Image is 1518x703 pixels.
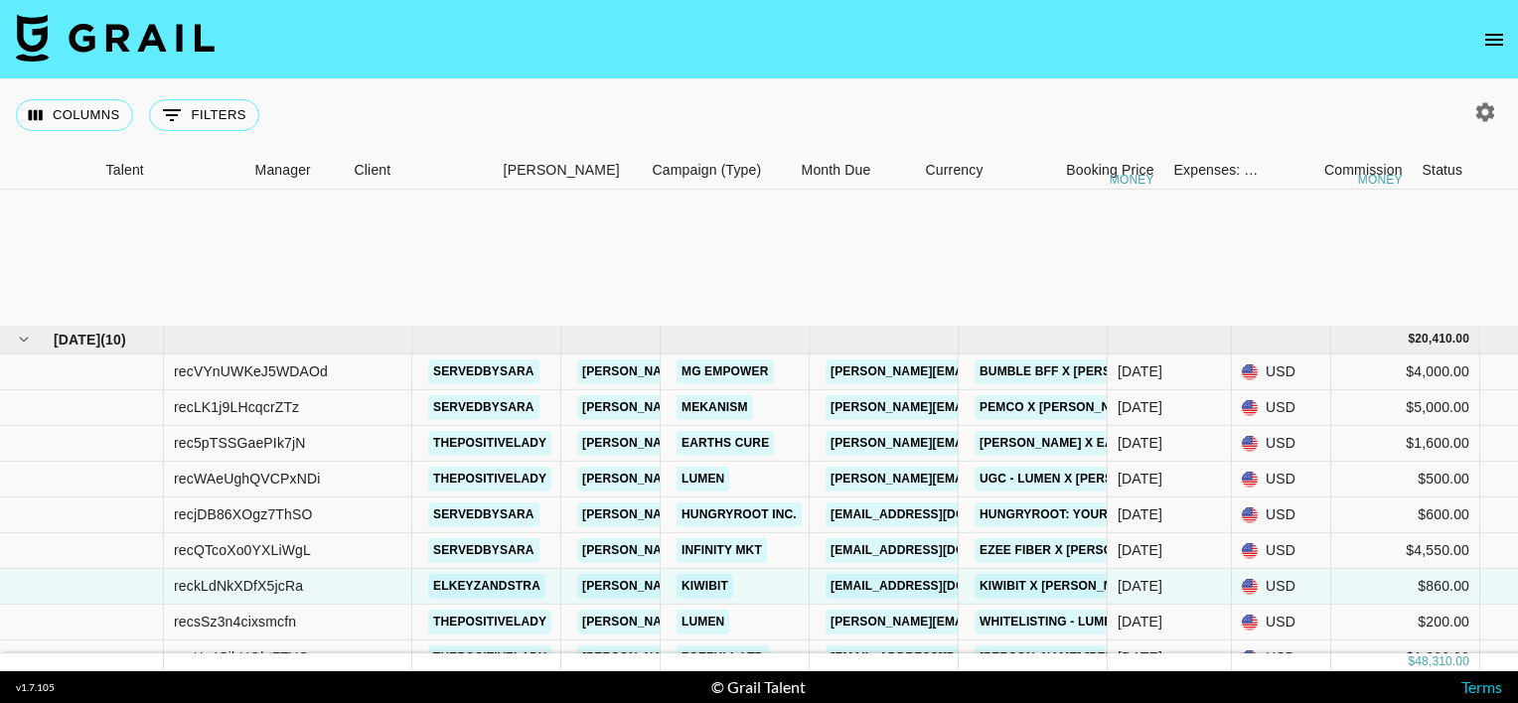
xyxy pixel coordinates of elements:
[1415,653,1469,670] div: 48,310.00
[802,151,871,190] div: Month Due
[1331,533,1480,569] div: $4,550.00
[1331,426,1480,462] div: $1,600.00
[1118,612,1162,632] div: Oct '25
[174,469,321,489] div: recWAeUghQVCPxNDi
[975,502,1293,527] a: Hungryroot: Your Partner in Healthy Living
[1408,653,1415,670] div: $
[677,502,802,527] a: Hungryroot Inc.
[826,431,1149,456] a: [PERSON_NAME][EMAIL_ADDRESS][DOMAIN_NAME]
[255,151,311,190] div: Manager
[826,610,1149,634] a: [PERSON_NAME][EMAIL_ADDRESS][DOMAIN_NAME]
[428,610,551,634] a: thepositivelady
[1331,354,1480,390] div: $4,000.00
[1415,331,1469,348] div: 20,410.00
[1324,151,1403,190] div: Commission
[54,330,100,350] span: [DATE]
[577,538,1003,563] a: [PERSON_NAME][EMAIL_ADDRESS][PERSON_NAME][DOMAIN_NAME]
[1118,469,1162,489] div: Oct '25
[711,677,806,697] div: © Grail Talent
[428,431,551,456] a: thepositivelady
[1232,533,1331,569] div: USD
[577,395,1003,420] a: [PERSON_NAME][EMAIL_ADDRESS][PERSON_NAME][DOMAIN_NAME]
[16,14,215,62] img: Grail Talent
[428,574,545,599] a: elkeyzandstra
[1232,462,1331,497] div: USD
[174,612,296,632] div: recsSz3n4cixsmcfn
[826,395,1252,420] a: [PERSON_NAME][EMAIL_ADDRESS][PERSON_NAME][DOMAIN_NAME]
[428,395,539,420] a: servedbysara
[1232,640,1331,676] div: USD
[100,330,126,350] span: ( 10 )
[428,359,539,384] a: servedbysara
[677,431,774,456] a: Earths Cure
[245,151,345,190] div: Manager
[677,395,753,420] a: Mekanism
[677,538,767,563] a: Infinity Mkt
[975,538,1173,563] a: Ezee Fiber X [PERSON_NAME]
[1331,569,1480,605] div: $860.00
[677,645,769,670] a: Zoefull LTD
[577,574,1003,599] a: [PERSON_NAME][EMAIL_ADDRESS][PERSON_NAME][DOMAIN_NAME]
[1358,174,1403,186] div: money
[16,681,55,694] div: v 1.7.105
[1118,647,1162,667] div: Oct '25
[174,397,299,417] div: recLK1j9LHcqcrZTz
[174,361,328,381] div: recVYnUWKeJ5WDAOd
[577,467,1003,492] a: [PERSON_NAME][EMAIL_ADDRESS][PERSON_NAME][DOMAIN_NAME]
[1331,390,1480,426] div: $5,000.00
[826,538,1048,563] a: [EMAIL_ADDRESS][DOMAIN_NAME]
[1110,174,1154,186] div: money
[1118,433,1162,453] div: Oct '25
[106,151,144,190] div: Talent
[677,610,729,634] a: Lumen
[1232,605,1331,640] div: USD
[1118,361,1162,381] div: Oct '25
[1118,540,1162,560] div: Oct '25
[643,151,792,190] div: Campaign (Type)
[174,647,309,667] div: recXe4SjbUObt7TYO
[826,467,1149,492] a: [PERSON_NAME][EMAIL_ADDRESS][DOMAIN_NAME]
[355,151,391,190] div: Client
[826,645,1048,670] a: [EMAIL_ADDRESS][DOMAIN_NAME]
[96,151,245,190] div: Talent
[10,326,38,353] button: hide children
[792,151,916,190] div: Month Due
[174,433,306,453] div: rec5pTSSGaePIk7jN
[1232,497,1331,533] div: USD
[1331,462,1480,497] div: $500.00
[653,151,762,190] div: Campaign (Type)
[345,151,494,190] div: Client
[975,359,1180,384] a: Bumble BFF X [PERSON_NAME]
[577,431,1003,456] a: [PERSON_NAME][EMAIL_ADDRESS][PERSON_NAME][DOMAIN_NAME]
[577,610,1003,634] a: [PERSON_NAME][EMAIL_ADDRESS][PERSON_NAME][DOMAIN_NAME]
[1232,426,1331,462] div: USD
[1232,354,1331,390] div: USD
[174,576,303,596] div: reckLdNkXDfX5jcRa
[975,610,1243,634] a: Whitelisting - Lumen X [PERSON_NAME]
[677,359,774,384] a: MG Empower
[428,645,551,670] a: thepositivelady
[926,151,984,190] div: Currency
[916,151,1015,190] div: Currency
[577,502,1003,527] a: [PERSON_NAME][EMAIL_ADDRESS][PERSON_NAME][DOMAIN_NAME]
[1164,151,1264,190] div: Expenses: Remove Commission?
[1474,20,1514,60] button: open drawer
[826,359,1149,384] a: [PERSON_NAME][EMAIL_ADDRESS][DOMAIN_NAME]
[428,467,551,492] a: thepositivelady
[494,151,643,190] div: Booker
[174,540,311,560] div: recQTcoXo0YXLiWgL
[1118,504,1162,524] div: Oct '25
[826,574,1048,599] a: [EMAIL_ADDRESS][DOMAIN_NAME]
[1118,397,1162,417] div: Oct '25
[1331,605,1480,640] div: $200.00
[1423,151,1463,190] div: Status
[1331,497,1480,533] div: $600.00
[826,502,1048,527] a: [EMAIL_ADDRESS][DOMAIN_NAME]
[1232,390,1331,426] div: USD
[1461,677,1502,696] a: Terms
[1174,151,1260,190] div: Expenses: Remove Commission?
[16,99,133,131] button: Select columns
[1408,331,1415,348] div: $
[1232,569,1331,605] div: USD
[174,504,313,524] div: recjDB86XOgz7ThSO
